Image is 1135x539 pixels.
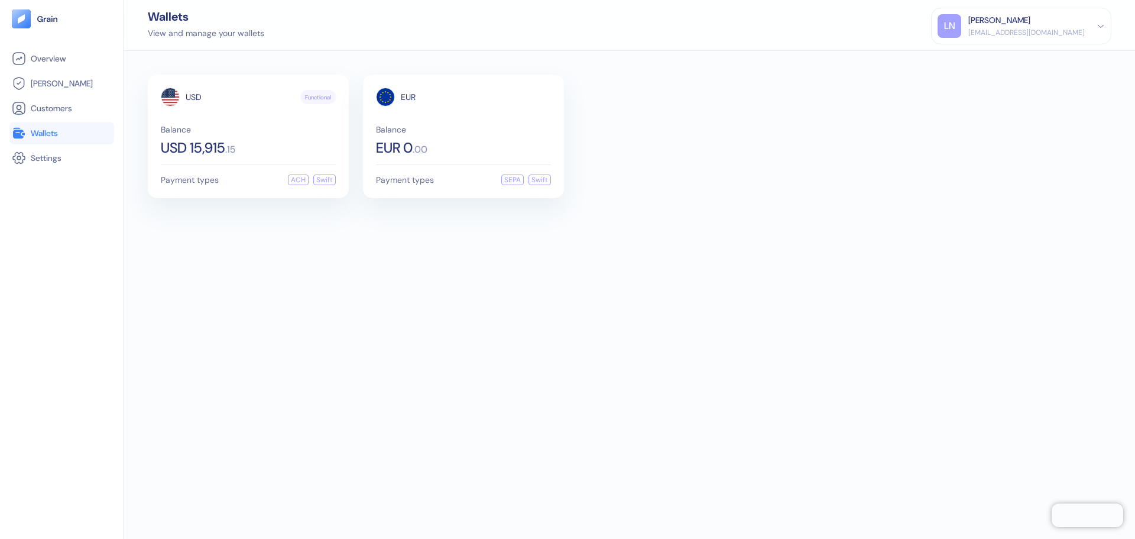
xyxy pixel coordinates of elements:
[1052,504,1123,527] iframe: Chatra live chat
[12,51,112,66] a: Overview
[161,125,336,134] span: Balance
[12,9,31,28] img: logo-tablet-V2.svg
[31,152,61,164] span: Settings
[31,53,66,64] span: Overview
[37,15,59,23] img: logo
[12,76,112,91] a: [PERSON_NAME]
[501,175,524,185] div: SEPA
[148,27,264,40] div: View and manage your wallets
[528,175,551,185] div: Swift
[31,127,58,139] span: Wallets
[376,176,434,184] span: Payment types
[161,176,219,184] span: Payment types
[938,14,961,38] div: LN
[376,125,551,134] span: Balance
[288,175,309,185] div: ACH
[376,141,413,155] span: EUR 0
[31,78,93,89] span: [PERSON_NAME]
[12,151,112,165] a: Settings
[968,27,1085,38] div: [EMAIL_ADDRESS][DOMAIN_NAME]
[186,93,202,101] span: USD
[161,141,225,155] span: USD 15,915
[305,93,331,102] span: Functional
[12,101,112,115] a: Customers
[413,145,427,154] span: . 00
[313,175,336,185] div: Swift
[31,102,72,114] span: Customers
[401,93,416,101] span: EUR
[968,14,1030,27] div: [PERSON_NAME]
[148,11,264,22] div: Wallets
[12,126,112,140] a: Wallets
[225,145,235,154] span: . 15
